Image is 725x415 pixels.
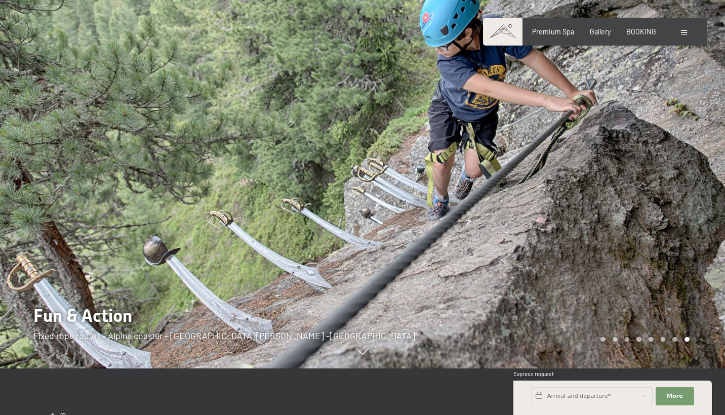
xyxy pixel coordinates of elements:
span: Express request [513,370,554,377]
div: Carousel Pagination [597,337,689,342]
div: Carousel Page 6 [661,337,666,342]
span: More [667,392,683,400]
div: Carousel Page 2 [613,337,618,342]
div: Carousel Page 8 (Current Slide) [684,337,690,342]
div: Carousel Page 4 [636,337,641,342]
div: Carousel Page 3 [625,337,630,342]
a: Gallery [590,27,611,36]
a: Premium Spa [532,27,574,36]
button: More [656,387,694,405]
div: Carousel Page 7 [672,337,677,342]
div: Carousel Page 1 [600,337,606,342]
a: BOOKING [626,27,656,36]
div: Carousel Page 5 [649,337,654,342]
